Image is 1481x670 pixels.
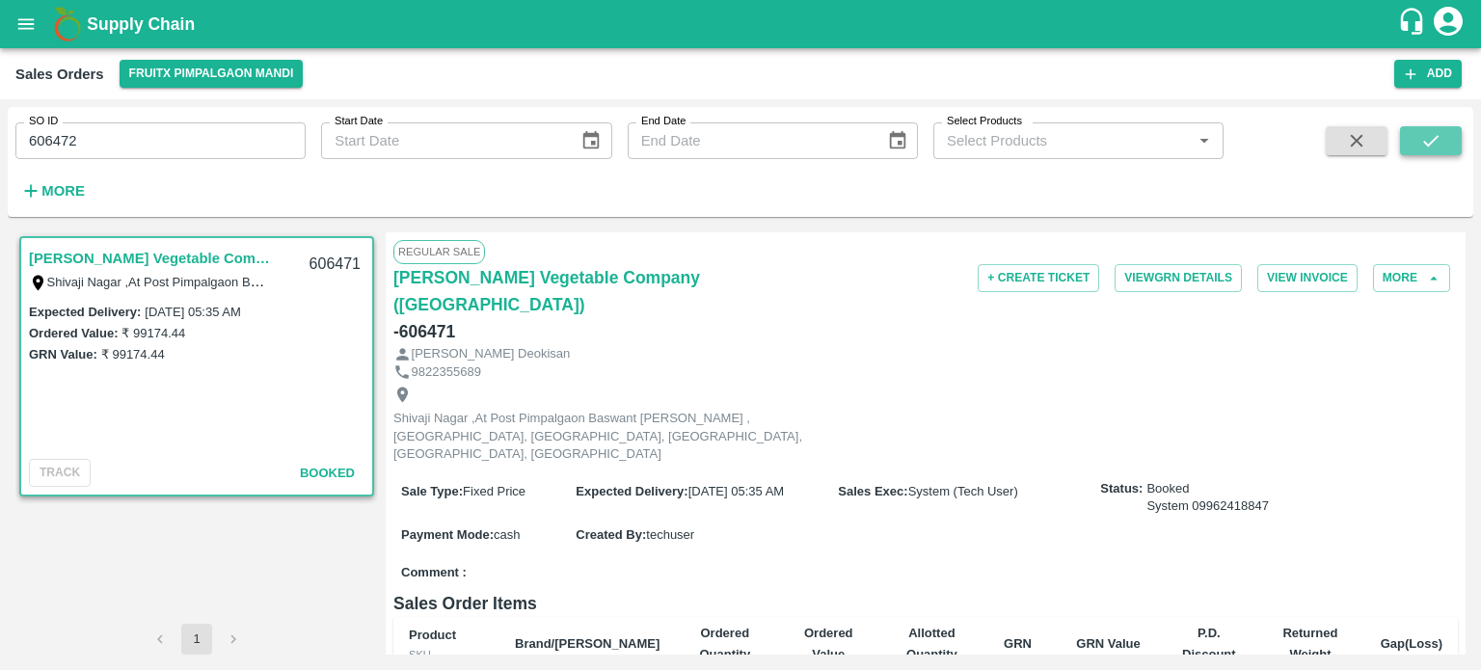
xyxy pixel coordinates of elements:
[412,363,481,382] p: 9822355689
[145,305,240,319] label: [DATE] 05:35 AM
[41,183,85,199] strong: More
[29,347,97,362] label: GRN Value:
[494,527,520,542] span: cash
[15,174,90,207] button: More
[321,122,565,159] input: Start Date
[181,624,212,655] button: page 1
[1431,4,1466,44] div: account of current user
[573,122,609,159] button: Choose date
[1192,128,1217,153] button: Open
[628,122,872,159] input: End Date
[393,240,485,263] span: Regular Sale
[1100,480,1143,498] label: Status:
[101,347,165,362] label: ₹ 99174.44
[978,264,1099,292] button: + Create Ticket
[29,114,58,129] label: SO ID
[401,564,467,582] label: Comment :
[401,484,463,498] label: Sale Type :
[409,628,456,642] b: Product
[576,484,687,498] label: Expected Delivery :
[1282,626,1337,661] b: Returned Weight
[1381,636,1442,651] b: Gap(Loss)
[1076,636,1140,651] b: GRN Value
[947,114,1022,129] label: Select Products
[120,60,304,88] button: Select DC
[412,345,571,363] p: [PERSON_NAME] Deokisan
[393,264,748,318] a: [PERSON_NAME] Vegetable Company ([GEOGRAPHIC_DATA])
[29,326,118,340] label: Ordered Value:
[87,14,195,34] b: Supply Chain
[1146,480,1269,516] span: Booked
[87,11,1397,38] a: Supply Chain
[838,484,907,498] label: Sales Exec :
[1394,60,1462,88] button: Add
[1115,264,1242,292] button: ViewGRN Details
[908,484,1018,498] span: System (Tech User)
[298,242,372,287] div: 606471
[939,128,1186,153] input: Select Products
[300,466,355,480] span: Booked
[1257,264,1358,292] button: View Invoice
[688,484,784,498] span: [DATE] 05:35 AM
[4,2,48,46] button: open drawer
[1146,497,1269,516] div: System 09962418847
[1397,7,1431,41] div: customer-support
[393,590,1458,617] h6: Sales Order Items
[121,326,185,340] label: ₹ 99174.44
[47,274,1088,289] label: Shivaji Nagar ,At Post Pimpalgaon Baswant [PERSON_NAME] , [GEOGRAPHIC_DATA], [GEOGRAPHIC_DATA], [...
[1182,626,1236,661] b: P.D. Discount
[804,626,853,661] b: Ordered Value
[401,527,494,542] label: Payment Mode :
[463,484,525,498] span: Fixed Price
[515,636,660,651] b: Brand/[PERSON_NAME]
[641,114,686,129] label: End Date
[879,122,916,159] button: Choose date
[393,318,455,345] h6: - 606471
[393,410,827,464] p: Shivaji Nagar ,At Post Pimpalgaon Baswant [PERSON_NAME] , [GEOGRAPHIC_DATA], [GEOGRAPHIC_DATA], [...
[1004,636,1032,651] b: GRN
[142,624,252,655] nav: pagination navigation
[409,646,484,663] div: SKU
[646,527,694,542] span: techuser
[335,114,383,129] label: Start Date
[906,626,957,661] b: Allotted Quantity
[699,626,750,661] b: Ordered Quantity
[48,5,87,43] img: logo
[29,305,141,319] label: Expected Delivery :
[576,527,646,542] label: Created By :
[1373,264,1450,292] button: More
[15,122,306,159] input: Enter SO ID
[15,62,104,87] div: Sales Orders
[29,246,270,271] a: [PERSON_NAME] Vegetable Company ([GEOGRAPHIC_DATA])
